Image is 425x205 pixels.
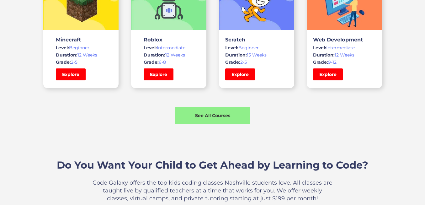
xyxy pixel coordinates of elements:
[56,45,106,51] div: Beginner
[144,59,157,65] span: Grade
[56,45,69,51] span: Level:
[144,45,157,51] span: Level:
[313,52,335,58] span: Duration:
[225,52,247,58] span: Duration:
[225,59,240,65] span: Grade:
[313,59,376,65] div: 9-12
[144,52,194,58] div: 12 Weeks
[225,45,238,51] span: Level:
[313,45,376,51] div: Intermediate
[56,68,86,80] a: Explore
[144,45,194,51] div: Intermediate
[175,107,250,124] a: See All Courses
[56,52,77,58] span: Duration:
[56,59,106,65] div: 2-5
[157,59,159,65] span: :
[56,59,71,65] span: Grade:
[144,52,165,58] span: Duration:
[313,52,376,58] div: 12 Weeks
[56,36,106,43] h3: Minecraft
[225,52,288,58] div: 15 Weeks
[313,59,328,65] span: Grade:
[225,68,255,80] a: Explore
[92,179,333,202] p: Code Galaxy offers the top kids coding classes Nashville students love. All classes are taught li...
[225,45,288,51] div: Beginner
[175,112,250,119] div: See All Courses
[225,36,288,43] h3: Scratch
[144,59,194,65] div: 6-8
[225,59,288,65] div: 2-5
[144,36,194,43] h3: Roblox
[313,68,343,80] a: Explore
[313,45,326,51] span: Level:
[56,52,106,58] div: 12 Weeks
[144,68,173,80] a: Explore
[313,36,376,43] h3: Web Development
